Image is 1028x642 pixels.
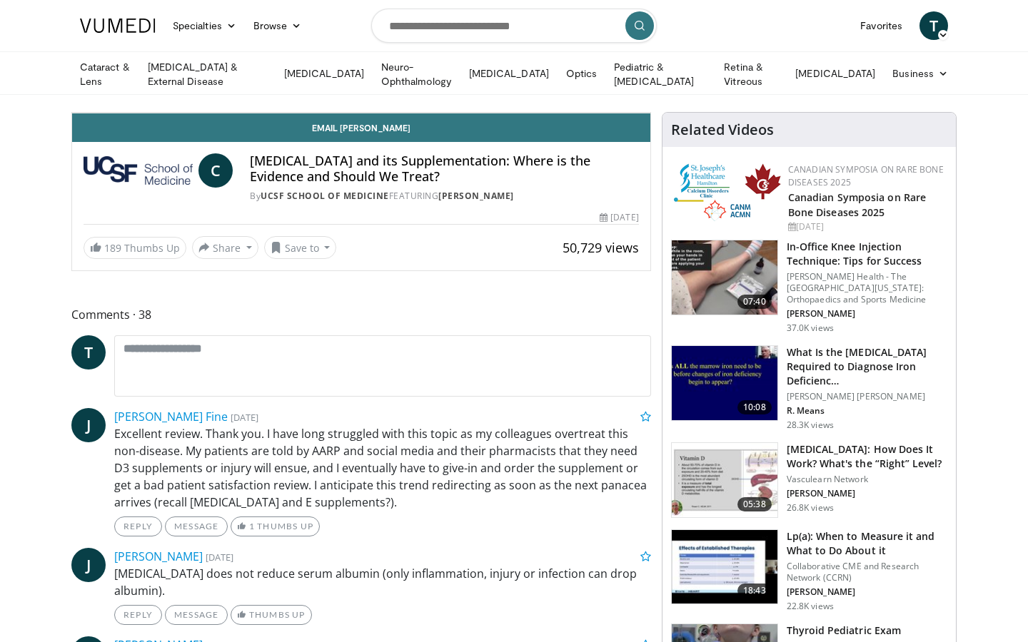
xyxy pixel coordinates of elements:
[198,153,233,188] a: C
[71,408,106,442] a: J
[84,237,186,259] a: 189 Thumbs Up
[787,59,884,88] a: [MEDICAL_DATA]
[787,601,834,612] p: 22.8K views
[788,190,927,219] a: Canadian Symposia on Rare Bone Diseases 2025
[438,190,514,202] a: [PERSON_NAME]
[674,163,781,221] img: 59b7dea3-8883-45d6-a110-d30c6cb0f321.png.150x105_q85_autocrop_double_scale_upscale_version-0.2.png
[71,305,651,324] span: Comments 38
[114,516,162,536] a: Reply
[114,409,228,424] a: [PERSON_NAME] Fine
[231,516,320,536] a: 1 Thumbs Up
[672,443,777,517] img: 8daf03b8-df50-44bc-88e2-7c154046af55.150x105_q85_crop-smart_upscale.jpg
[71,548,106,582] a: J
[84,153,193,188] img: UCSF School of Medicine
[558,59,605,88] a: Optics
[563,239,639,256] span: 50,729 views
[671,121,774,138] h4: Related Videos
[737,584,772,598] span: 18:43
[250,153,638,184] h4: [MEDICAL_DATA] and its Supplementation: Where is the Evidence and Should We Treat?
[192,236,258,259] button: Share
[671,442,947,518] a: 05:38 [MEDICAL_DATA]: How Does It Work? What's the “Right” Level? Vasculearn Network [PERSON_NAME...
[672,530,777,604] img: 7a20132b-96bf-405a-bedd-783937203c38.150x105_q85_crop-smart_upscale.jpg
[139,60,276,88] a: [MEDICAL_DATA] & External Disease
[852,11,911,40] a: Favorites
[460,59,558,88] a: [MEDICAL_DATA]
[373,60,460,88] a: Neuro-Ophthalmology
[787,240,947,268] h3: In-Office Knee Injection Technique: Tips for Success
[787,405,947,417] p: R. Means
[671,240,947,334] a: 07:40 In-Office Knee Injection Technique: Tips for Success [PERSON_NAME] Health - The [GEOGRAPHIC...
[245,11,311,40] a: Browse
[787,391,947,402] p: [PERSON_NAME] [PERSON_NAME]
[787,322,834,334] p: 37.0K views
[249,521,255,531] span: 1
[787,623,947,638] h3: Thyroid Pediatric Exam
[787,271,947,305] p: [PERSON_NAME] Health - The [GEOGRAPHIC_DATA][US_STATE]: Orthopaedics and Sports Medicine
[231,605,311,625] a: Thumbs Up
[787,419,834,431] p: 28.3K views
[787,502,834,514] p: 26.8K views
[71,335,106,370] a: T
[787,529,947,558] h3: Lp(a): When to Measure it and What to Do About it
[264,236,337,259] button: Save to
[114,565,651,599] p: [MEDICAL_DATA] does not reduce serum albumin (only inflammation, injury or infection can drop alb...
[672,240,777,315] img: 9b54ede4-9724-435c-a780-8950048db540.150x105_q85_crop-smart_upscale.jpg
[276,59,373,88] a: [MEDICAL_DATA]
[231,411,258,424] small: [DATE]
[672,346,777,420] img: 15adaf35-b496-4260-9f93-ea8e29d3ece7.150x105_q85_crop-smart_upscale.jpg
[206,551,233,564] small: [DATE]
[787,442,947,471] h3: [MEDICAL_DATA]: How Does It Work? What's the “Right” Level?
[71,60,139,88] a: Cataract & Lens
[80,19,156,33] img: VuMedi Logo
[104,241,121,255] span: 189
[250,190,638,203] div: By FEATURING
[788,163,944,188] a: Canadian Symposia on Rare Bone Diseases 2025
[919,11,948,40] a: T
[715,60,787,88] a: Retina & Vitreous
[737,400,772,414] span: 10:08
[787,474,947,485] p: Vasculearn Network
[787,308,947,320] p: [PERSON_NAME]
[884,59,957,88] a: Business
[787,586,947,598] p: [PERSON_NAME]
[671,345,947,431] a: 10:08 What Is the [MEDICAL_DATA] Required to Diagnose Iron Deficienc… [PERSON_NAME] [PERSON_NAME]...
[787,561,947,584] p: Collaborative CME and Research Network (CCRN)
[737,497,772,511] span: 05:38
[737,295,772,309] span: 07:40
[788,220,944,233] div: [DATE]
[72,113,650,142] a: Email [PERSON_NAME]
[787,345,947,388] h3: What Is the [MEDICAL_DATA] Required to Diagnose Iron Deficienc…
[371,9,657,43] input: Search topics, interventions
[787,488,947,499] p: [PERSON_NAME]
[165,605,228,625] a: Message
[671,529,947,612] a: 18:43 Lp(a): When to Measure it and What to Do About it Collaborative CME and Research Network (C...
[165,516,228,536] a: Message
[114,605,162,625] a: Reply
[114,425,651,511] p: Excellent review. Thank you. I have long struggled with this topic as my colleagues overtreat thi...
[114,549,203,564] a: [PERSON_NAME]
[605,60,715,88] a: Pediatric & [MEDICAL_DATA]
[164,11,245,40] a: Specialties
[261,190,389,202] a: UCSF School of Medicine
[600,211,638,224] div: [DATE]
